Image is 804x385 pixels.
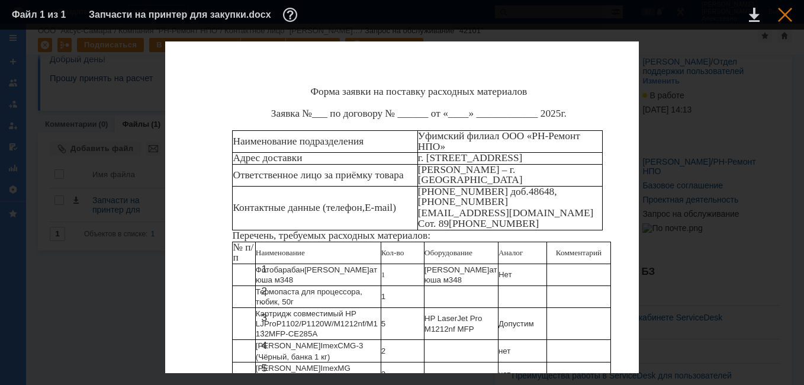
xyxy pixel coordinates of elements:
[256,265,304,274] span: Фотобарабан
[232,230,430,241] span: Перечень, требуемых расходных материалов:
[424,314,483,333] span: HP LaserJet Pro M1212nf MFP
[288,329,318,338] span: CE285A
[381,248,404,257] span: Кол-во
[233,202,365,213] span: Контактные данные (телефон,
[381,319,385,328] span: 5
[256,287,360,296] span: Термопаста для процессора
[365,202,371,213] span: E
[233,152,302,163] span: Адрес доставки
[256,352,330,361] span: (Чёрный, банка 1 кг)
[778,8,792,22] div: Закрыть окно (Esc)
[381,292,385,301] span: 1
[499,248,523,257] span: Аналог
[418,186,557,207] span: [PHONE_NUMBER] доб.48648, [PHONE_NUMBER]
[283,8,301,22] div: Дополнительная информация о файле (F11)
[264,319,276,328] span: Pro
[556,248,602,257] span: Комментарий
[337,341,363,350] span: CMG-3
[424,248,472,257] span: Оборудование
[749,8,760,22] div: Скачать файл
[310,86,527,97] span: Форма заявки на поставку расходных материалов
[337,364,350,373] span: MG
[233,136,364,147] span: Наименование подразделения
[418,207,593,219] span: [EMAIL_ADDRESS][DOMAIN_NAME]
[499,319,534,328] span: Допустим
[261,263,267,285] span: 1.
[261,285,267,307] span: 2.
[285,329,288,338] span: -
[233,242,253,263] span: № п/п
[287,297,294,306] span: 0г
[381,370,385,378] span: 2
[233,169,403,181] span: Ответственное лицо за приёмку товара
[418,218,449,229] span: Сот. 89
[374,202,393,213] span: mail
[256,248,305,257] span: Наименование
[320,341,337,350] span: Imex
[561,108,567,119] span: г.
[271,108,556,119] span: Заявка №___ по договору № ______ от «____» ____________ 202
[261,339,267,361] span: 4.
[418,152,523,163] span: г. [STREET_ADDRESS]
[256,319,378,338] span: P1102/P1120W/M1212nf/M1132MFP
[256,364,321,373] span: [PERSON_NAME]
[261,362,267,384] span: 5.
[256,341,321,350] span: [PERSON_NAME]
[393,202,396,213] span: )
[449,218,539,229] span: [PHONE_NUMBER]
[499,370,510,378] span: нет
[89,8,301,22] div: Запчасти на принтер для закупки.docx
[499,346,510,355] span: нет
[256,309,356,328] span: Картридж совместимый HP LJ
[381,346,385,355] span: 2
[381,270,385,279] span: 1
[556,108,561,119] span: 5
[418,164,523,185] span: [PERSON_NAME] – г. [GEOGRAPHIC_DATA]
[320,364,337,373] span: Imex
[371,202,375,213] span: -
[418,130,580,152] span: Уфимский филиал ООО «РН-Ремонт НПО»
[424,265,490,274] span: [PERSON_NAME]
[304,265,369,274] span: [PERSON_NAME]
[12,10,71,20] div: Файл 1 из 1
[499,270,512,279] span: Нет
